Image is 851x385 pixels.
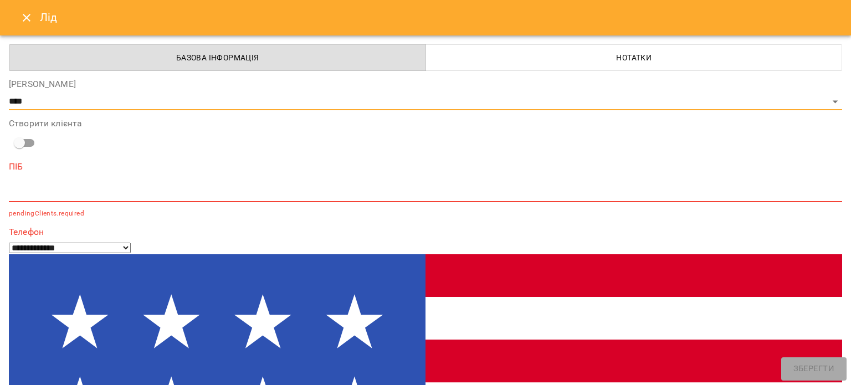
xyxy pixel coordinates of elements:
p: pendingClients.required [9,208,842,219]
select: Phone number country [9,243,131,253]
button: Нотатки [425,44,843,71]
button: Базова інформація [9,44,426,71]
h6: Лід [40,9,838,26]
span: Базова інформація [16,51,419,64]
label: [PERSON_NAME] [9,80,842,89]
label: ПІБ [9,162,842,171]
span: Нотатки [433,51,836,64]
label: Телефон [9,228,842,237]
label: Створити клієнта [9,119,842,128]
button: Close [13,4,40,31]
